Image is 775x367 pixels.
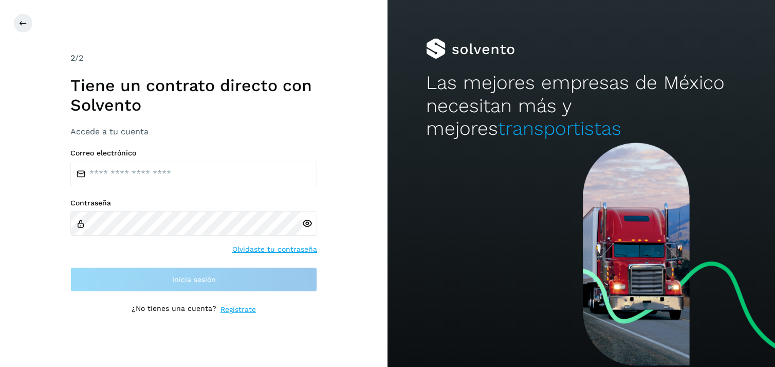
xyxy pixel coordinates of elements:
label: Contraseña [70,199,317,207]
h2: Las mejores empresas de México necesitan más y mejores [426,72,736,140]
h1: Tiene un contrato directo con Solvento [70,76,317,115]
a: Regístrate [220,304,256,315]
a: Olvidaste tu contraseña [232,244,317,255]
h3: Accede a tu cuenta [70,127,317,136]
button: Inicia sesión [70,267,317,292]
div: /2 [70,52,317,64]
p: ¿No tienes una cuenta? [132,304,216,315]
label: Correo electrónico [70,149,317,158]
span: Inicia sesión [172,276,216,283]
span: 2 [70,53,75,63]
span: transportistas [498,117,621,139]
